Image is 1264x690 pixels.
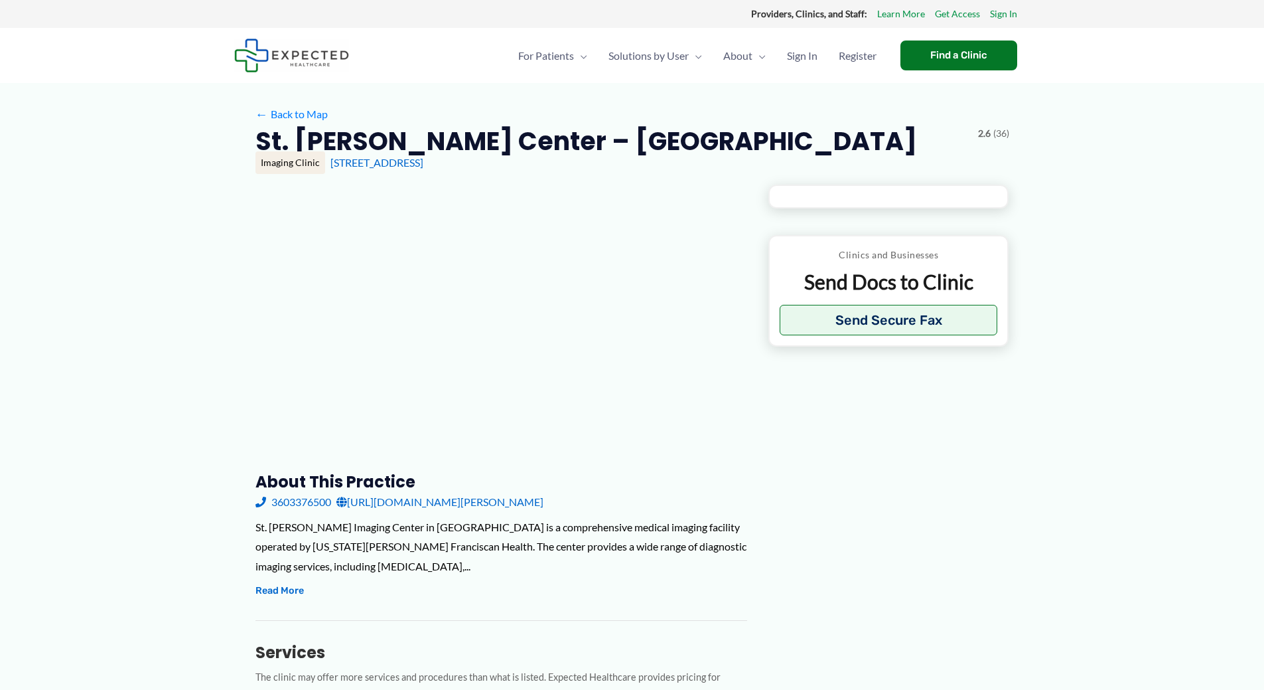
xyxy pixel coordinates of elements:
[752,33,766,79] span: Menu Toggle
[780,269,998,295] p: Send Docs to Clinic
[608,33,689,79] span: Solutions by User
[839,33,877,79] span: Register
[900,41,1017,70] a: Find a Clinic
[255,472,747,492] h3: About this practice
[574,33,587,79] span: Menu Toggle
[780,305,998,335] button: Send Secure Fax
[255,151,325,174] div: Imaging Clinic
[787,33,817,79] span: Sign In
[336,492,543,512] a: [URL][DOMAIN_NAME][PERSON_NAME]
[255,104,328,124] a: ←Back to Map
[255,492,331,512] a: 3603376500
[935,5,980,23] a: Get Access
[993,125,1009,142] span: (36)
[877,5,925,23] a: Learn More
[518,33,574,79] span: For Patients
[508,33,887,79] nav: Primary Site Navigation
[780,246,998,264] p: Clinics and Businesses
[990,5,1017,23] a: Sign In
[508,33,598,79] a: For PatientsMenu Toggle
[723,33,752,79] span: About
[598,33,713,79] a: Solutions by UserMenu Toggle
[689,33,702,79] span: Menu Toggle
[978,125,991,142] span: 2.6
[255,517,747,576] div: St. [PERSON_NAME] Imaging Center in [GEOGRAPHIC_DATA] is a comprehensive medical imaging facility...
[330,156,423,169] a: [STREET_ADDRESS]
[255,125,917,157] h2: St. [PERSON_NAME] Center – [GEOGRAPHIC_DATA]
[751,8,867,19] strong: Providers, Clinics, and Staff:
[255,642,747,663] h3: Services
[828,33,887,79] a: Register
[776,33,828,79] a: Sign In
[255,583,304,599] button: Read More
[255,108,268,120] span: ←
[713,33,776,79] a: AboutMenu Toggle
[234,39,349,72] img: Expected Healthcare Logo - side, dark font, small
